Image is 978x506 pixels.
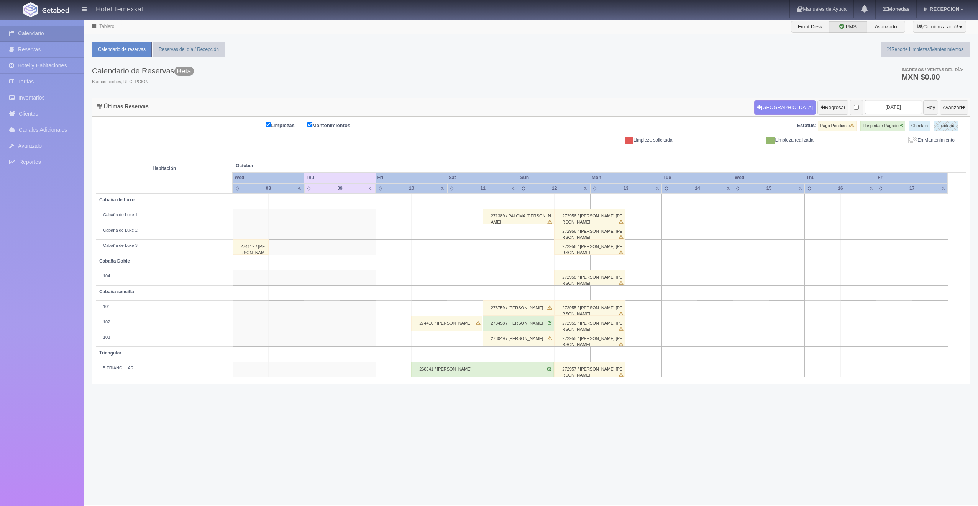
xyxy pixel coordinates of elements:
[483,316,554,331] div: 273458 / [PERSON_NAME]
[92,42,152,57] a: Calendario de reservas
[758,185,780,192] div: 15
[554,270,625,285] div: 272958 / [PERSON_NAME] [PERSON_NAME]
[99,227,230,233] div: Cabaña de Luxe 2
[537,137,678,144] div: Limpieza solicitada
[411,316,482,331] div: 274410 / [PERSON_NAME]
[42,7,69,13] img: Getabed
[99,304,230,310] div: 101
[554,224,625,239] div: 272956 / [PERSON_NAME] [PERSON_NAME]
[883,6,909,12] b: Monedas
[881,42,970,57] a: Reporte Limpiezas/Mantenimientos
[99,319,230,325] div: 102
[376,173,447,183] th: Fri
[754,100,816,115] button: [GEOGRAPHIC_DATA]
[483,300,554,316] div: 273759 / [PERSON_NAME]
[483,209,554,224] div: 271389 / PALOMA [PERSON_NAME]
[483,331,554,346] div: 273049 / [PERSON_NAME]
[554,331,625,346] div: 272955 / [PERSON_NAME] [PERSON_NAME]
[257,185,280,192] div: 08
[174,67,194,76] span: Beta
[554,239,625,255] div: 272956 / [PERSON_NAME] [PERSON_NAME]
[554,300,625,316] div: 272955 / [PERSON_NAME] [PERSON_NAME]
[554,316,625,331] div: 272955 / [PERSON_NAME] [PERSON_NAME]
[99,258,130,264] b: Cabaña Doble
[829,185,852,192] div: 16
[233,239,269,255] div: 274112 / [PERSON_NAME]
[867,21,905,33] label: Avanzado
[819,137,960,144] div: En Mantenimiento
[23,2,38,17] img: Getabed
[913,21,966,33] button: ¡Comienza aquí!
[805,173,876,183] th: Thu
[791,21,829,33] label: Front Desk
[266,122,271,127] input: Limpiezas
[940,100,968,115] button: Avanzar
[817,100,848,115] button: Regresar
[901,185,923,192] div: 17
[829,21,867,33] label: PMS
[447,173,519,183] th: Sat
[554,209,625,224] div: 272956 / [PERSON_NAME] [PERSON_NAME]
[901,67,963,72] span: Ingresos / Ventas del día
[686,185,709,192] div: 14
[678,137,819,144] div: Limpieza realizada
[307,121,362,129] label: Mantenimientos
[472,185,494,192] div: 11
[543,185,566,192] div: 12
[96,4,143,13] h4: Hotel Temexkal
[233,173,304,183] th: Wed
[99,243,230,249] div: Cabaña de Luxe 3
[876,173,948,183] th: Fri
[909,121,930,131] label: Check-in
[590,173,662,183] th: Mon
[400,185,423,192] div: 10
[92,67,194,75] h3: Calendario de Reservas
[153,166,176,171] strong: Habitación
[329,185,351,192] div: 09
[860,121,905,131] label: Hospedaje Pagado
[99,197,135,202] b: Cabaña de Luxe
[99,365,230,371] div: 5 TRIANGULAR
[99,273,230,279] div: 104
[519,173,591,183] th: Sun
[99,335,230,341] div: 103
[304,173,376,183] th: Thu
[797,122,816,129] label: Estatus:
[236,163,372,169] span: October
[92,79,194,85] span: Buenas noches, RECEPCION.
[99,289,134,294] b: Cabaña sencilla
[928,6,959,12] span: RECEPCION
[266,121,306,129] label: Limpiezas
[615,185,637,192] div: 13
[554,362,625,377] div: 272957 / [PERSON_NAME] [PERSON_NAME]
[901,73,963,81] h3: MXN $0.00
[97,104,149,109] h4: Últimas Reservas
[153,42,225,57] a: Reservas del día / Recepción
[733,173,805,183] th: Wed
[307,122,312,127] input: Mantenimientos
[923,100,938,115] button: Hoy
[411,362,554,377] div: 268941 / [PERSON_NAME]
[818,121,857,131] label: Pago Pendiente
[99,212,230,218] div: Cabaña de Luxe 1
[934,121,958,131] label: Check-out
[662,173,733,183] th: Tue
[99,350,121,356] b: Triangular
[99,24,114,29] a: Tablero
